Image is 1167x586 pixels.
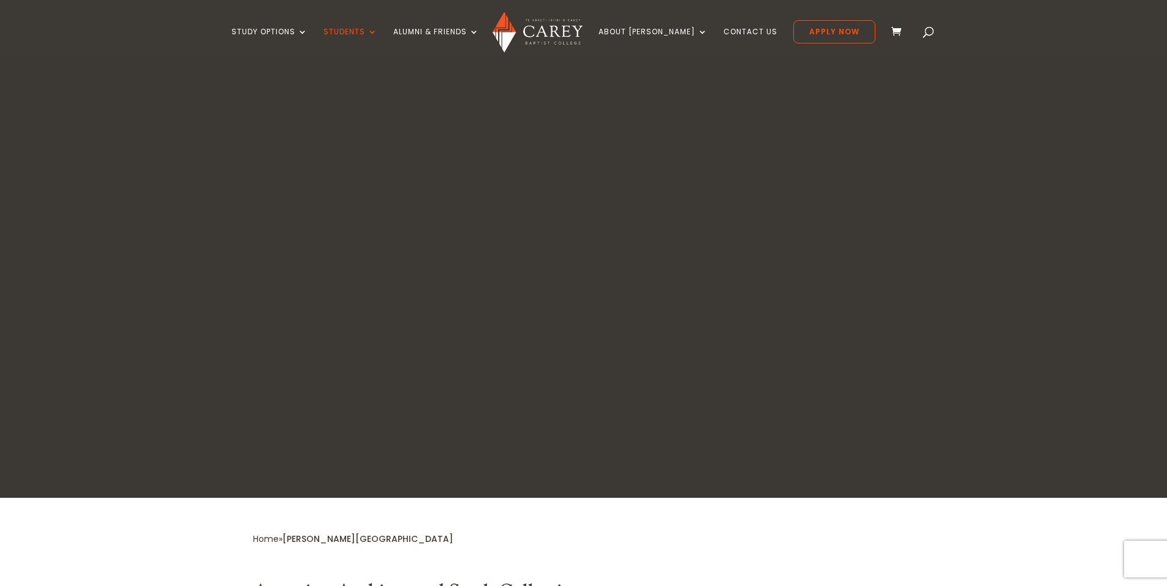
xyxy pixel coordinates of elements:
img: Carey Baptist College [493,12,583,53]
a: Apply Now [793,20,875,43]
span: [PERSON_NAME][GEOGRAPHIC_DATA] [282,533,453,545]
a: Alumni & Friends [393,28,479,56]
a: Home [253,533,279,545]
a: About [PERSON_NAME] [599,28,708,56]
a: Contact Us [723,28,777,56]
span: » [253,533,453,545]
a: Students [323,28,377,56]
a: Study Options [232,28,308,56]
